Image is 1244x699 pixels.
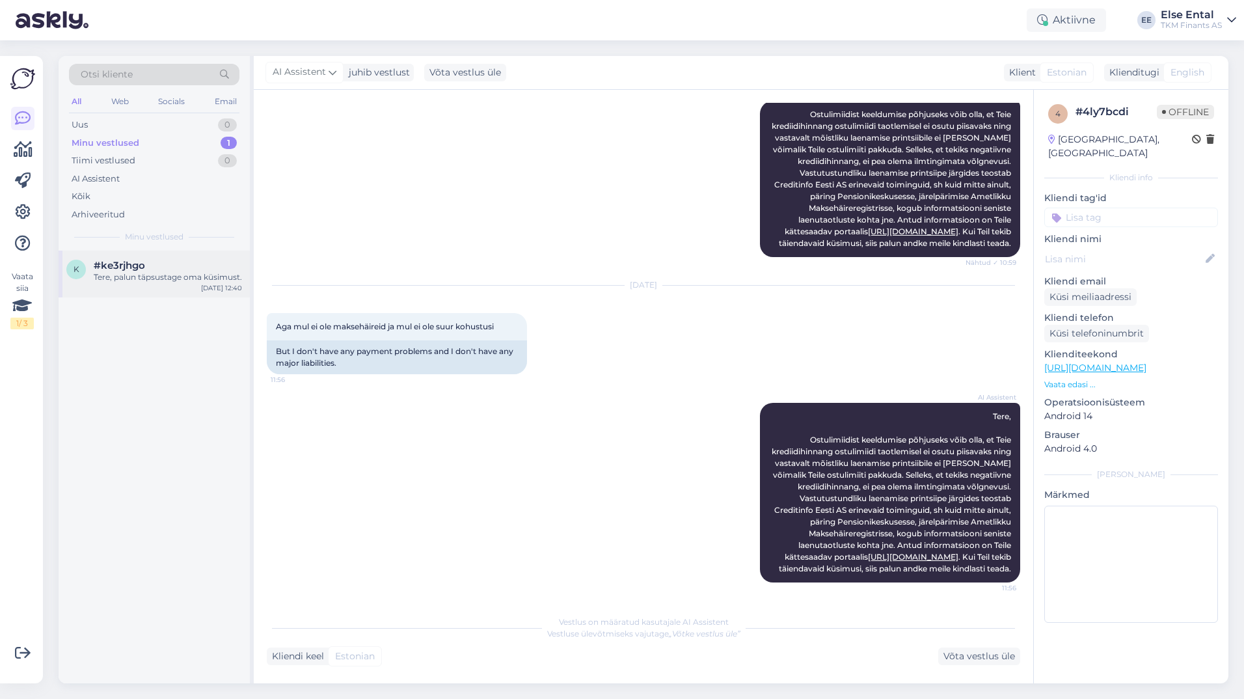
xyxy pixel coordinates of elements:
[10,318,34,329] div: 1 / 3
[938,648,1020,665] div: Võta vestlus üle
[72,190,90,203] div: Kõik
[1161,10,1236,31] a: Else EntalTKM Finants AS
[201,283,242,293] div: [DATE] 12:40
[72,172,120,185] div: AI Assistent
[81,68,133,81] span: Otsi kliente
[1044,288,1137,306] div: Küsi meiliaadressi
[1044,428,1218,442] p: Brauser
[267,279,1020,291] div: [DATE]
[72,118,88,131] div: Uus
[125,231,183,243] span: Minu vestlused
[267,650,324,663] div: Kliendi keel
[1044,311,1218,325] p: Kliendi telefon
[1044,325,1149,342] div: Küsi telefoninumbrit
[1047,66,1087,79] span: Estonian
[1044,191,1218,205] p: Kliendi tag'id
[221,137,237,150] div: 1
[94,271,242,283] div: Tere, palun täpsustage oma küsimust.
[1157,105,1214,119] span: Offline
[74,264,79,274] span: k
[1161,20,1222,31] div: TKM Finants AS
[424,64,506,81] div: Võta vestlus üle
[271,375,319,385] span: 11:56
[1044,379,1218,391] p: Vaata edasi ...
[868,226,958,236] a: [URL][DOMAIN_NAME]
[1044,362,1146,374] a: [URL][DOMAIN_NAME]
[1044,208,1218,227] input: Lisa tag
[1044,275,1218,288] p: Kliendi email
[276,322,494,331] span: Aga mul ei ole maksehäireid ja mul ei ole suur kohustusi
[967,583,1016,593] span: 11:56
[669,629,740,638] i: „Võtke vestlus üle”
[868,552,958,562] a: [URL][DOMAIN_NAME]
[1044,469,1218,480] div: [PERSON_NAME]
[1075,104,1157,120] div: # 4ly7bcdi
[772,109,1013,248] span: Ostulimiidist keeldumise põhjuseks võib olla, et Teie krediidihinnang ostulimiidi taotlemisel ei ...
[1044,172,1218,184] div: Kliendi info
[344,66,410,79] div: juhib vestlust
[1027,8,1106,32] div: Aktiivne
[1044,396,1218,409] p: Operatsioonisüsteem
[1044,442,1218,456] p: Android 4.0
[547,629,740,638] span: Vestluse ülevõtmiseks vajutage
[10,66,35,91] img: Askly Logo
[966,258,1016,267] span: Nähtud ✓ 10:59
[1055,109,1061,118] span: 4
[218,154,237,167] div: 0
[1044,409,1218,423] p: Android 14
[1048,133,1192,160] div: [GEOGRAPHIC_DATA], [GEOGRAPHIC_DATA]
[1044,348,1218,361] p: Klienditeekond
[72,154,135,167] div: Tiimi vestlused
[335,650,375,663] span: Estonian
[1044,488,1218,502] p: Märkmed
[69,93,84,110] div: All
[1137,11,1156,29] div: EE
[10,271,34,329] div: Vaata siia
[218,118,237,131] div: 0
[155,93,187,110] div: Socials
[273,65,326,79] span: AI Assistent
[267,340,527,374] div: But I don't have any payment problems and I don't have any major liabilities.
[109,93,131,110] div: Web
[967,392,1016,402] span: AI Assistent
[1170,66,1204,79] span: English
[1161,10,1222,20] div: Else Ental
[1104,66,1159,79] div: Klienditugi
[72,208,125,221] div: Arhiveeritud
[72,137,139,150] div: Minu vestlused
[1045,252,1203,266] input: Lisa nimi
[94,260,145,271] span: #ke3rjhgo
[212,93,239,110] div: Email
[559,617,729,627] span: Vestlus on määratud kasutajale AI Assistent
[1044,232,1218,246] p: Kliendi nimi
[1004,66,1036,79] div: Klient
